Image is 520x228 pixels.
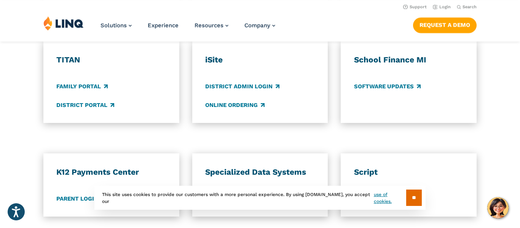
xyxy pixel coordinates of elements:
a: Support [403,5,427,10]
button: Open Search Bar [457,4,477,10]
h3: School Finance MI [354,55,464,65]
h3: TITAN [56,55,166,65]
h3: K12 Payments Center [56,167,166,177]
button: Hello, have a question? Let’s chat. [487,197,509,218]
h3: iSite [205,55,315,65]
div: This site uses cookies to provide our customers with a more personal experience. By using [DOMAIN... [94,186,426,210]
a: Parent Login [56,195,105,203]
nav: Primary Navigation [100,16,275,41]
img: LINQ | K‑12 Software [43,16,84,30]
a: Family Portal [56,82,108,91]
a: Experience [148,22,179,29]
h3: Script [354,167,464,177]
span: Solutions [100,22,127,29]
a: Solutions [100,22,132,29]
a: District Portal [56,101,114,109]
a: Request a Demo [413,18,477,33]
a: Online Ordering [205,101,265,109]
a: use of cookies. [374,191,406,205]
span: Company [244,22,270,29]
span: Search [463,5,477,10]
a: Company [244,22,275,29]
h3: Specialized Data Systems [205,167,315,177]
nav: Button Navigation [413,16,477,33]
a: Software Updates [354,82,421,91]
a: Login [433,5,451,10]
a: Resources [195,22,228,29]
span: Resources [195,22,223,29]
a: District Admin Login [205,82,279,91]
